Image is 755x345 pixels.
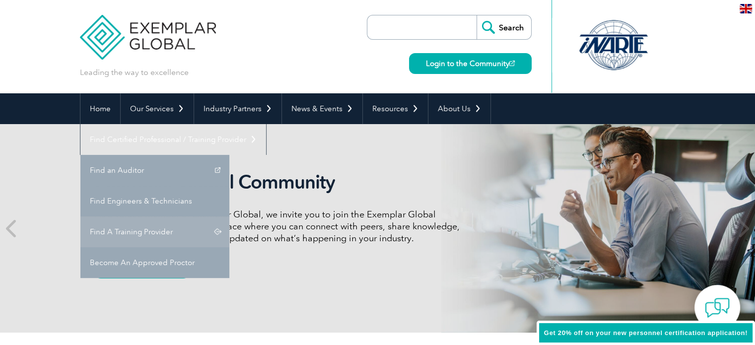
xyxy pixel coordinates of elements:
[544,329,748,337] span: Get 20% off on your new personnel certification application!
[95,171,467,194] h2: Exemplar Global Community
[80,186,229,216] a: Find Engineers & Technicians
[194,93,281,124] a: Industry Partners
[121,93,194,124] a: Our Services
[80,155,229,186] a: Find an Auditor
[477,15,531,39] input: Search
[740,4,752,13] img: en
[95,208,467,244] p: As a valued member of Exemplar Global, we invite you to join the Exemplar Global Community—a fun,...
[409,53,532,74] a: Login to the Community
[80,93,120,124] a: Home
[80,124,266,155] a: Find Certified Professional / Training Provider
[80,67,189,78] p: Leading the way to excellence
[705,295,730,320] img: contact-chat.png
[509,61,515,66] img: open_square.png
[80,247,229,278] a: Become An Approved Proctor
[80,216,229,247] a: Find A Training Provider
[428,93,490,124] a: About Us
[282,93,362,124] a: News & Events
[363,93,428,124] a: Resources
